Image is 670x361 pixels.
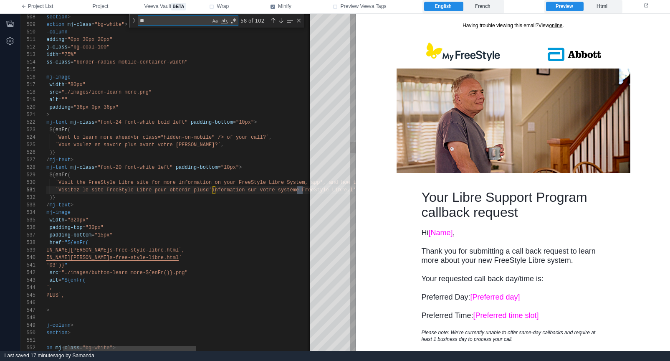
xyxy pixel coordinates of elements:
[43,44,68,50] span: mj-class
[34,22,64,28] span: mj-section
[43,202,49,208] span: </
[86,225,104,231] span: "30px"
[229,17,238,25] div: Use Regular Expression (⌥⌘R)
[463,2,503,12] label: French
[424,2,463,12] label: English
[20,231,35,239] div: 537
[20,119,35,126] div: 522
[56,172,68,178] span: enFr
[20,141,35,149] div: 525
[61,240,64,246] span: =
[20,111,35,119] div: 521
[49,225,82,231] span: padding-top
[20,51,35,58] div: 513
[20,58,35,66] div: 514
[56,180,206,186] span: `Visit the FreeStyle Libre site for more informati
[20,96,35,104] div: 519
[71,202,73,208] span: >
[254,119,257,125] span: >
[269,135,272,140] span: ,
[109,247,179,253] span: s-free-style-libre.html
[20,156,35,164] div: 527
[43,308,49,313] span: />
[217,3,229,10] span: Wrap
[20,74,35,81] div: 516
[278,17,284,24] div: Next Match (Enter)
[49,232,91,238] span: padding-bottom
[221,142,224,148] span: ,
[20,201,35,209] div: 533
[20,209,35,216] div: 534
[43,323,71,328] span: mj-column
[49,150,55,155] span: )}
[20,224,35,231] div: 536
[38,14,68,20] span: mj-section
[49,89,58,95] span: src
[91,22,94,28] span: =
[49,97,58,103] span: alt
[20,179,35,186] div: 530
[240,15,268,26] div: 58 of 102
[49,195,55,201] span: )}
[20,344,35,352] div: 552
[68,217,88,223] span: "320px"
[71,157,73,163] span: >
[83,345,113,351] span: "bg-white"
[49,202,70,208] span: mj-text
[68,82,86,88] span: "80px"
[220,17,228,25] div: Match Whole Word (⌥⌘W)
[20,239,35,247] div: 538
[43,37,64,43] span: padding
[20,247,35,254] div: 539
[68,22,92,28] span: mj-class
[46,210,71,216] span: mj-image
[58,52,61,58] span: =
[20,337,35,344] div: 551
[20,171,35,179] div: 529
[58,270,61,276] span: =
[20,126,35,134] div: 523
[179,255,182,261] span: `
[64,240,88,246] span: "${enFr(
[49,127,55,133] span: ${
[236,119,254,125] span: "10px"
[584,2,621,12] label: Html
[68,37,113,43] span: "0px 30px 20px"
[58,89,61,95] span: =
[138,16,210,25] textarea: Find
[49,82,64,88] span: width
[20,299,35,307] div: 546
[61,270,187,276] span: "./images/button-learn more-${enFr()}.png"
[73,104,119,110] span: "36px 0px 36px"
[94,22,124,28] span: "bg-white"
[20,81,35,89] div: 517
[58,277,61,283] span: =
[40,29,68,35] span: mj-column
[58,97,61,103] span: =
[64,82,67,88] span: =
[20,307,35,314] div: 547
[20,66,35,74] div: 515
[68,172,71,178] span: (
[49,277,58,283] span: alt
[61,277,86,283] span: "${enFr(
[98,119,188,125] span: "font-24 font-white bold left"
[56,127,68,133] span: enFr
[218,165,221,170] span: =
[91,232,94,238] span: =
[43,112,49,118] span: />
[16,255,109,261] span: [URL][DOMAIN_NAME][PERSON_NAME]
[43,59,71,65] span: css-class
[61,97,67,103] span: ""
[20,104,35,111] div: 520
[206,135,269,140] span: le" /> of your call?`
[278,3,291,10] span: Minify
[20,13,35,21] div: 508
[43,52,58,58] span: width
[20,43,35,51] div: 512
